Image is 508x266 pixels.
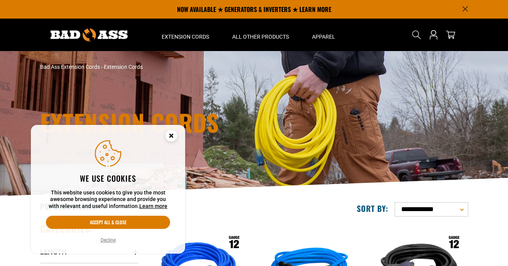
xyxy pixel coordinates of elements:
summary: Extension Cords [150,19,221,51]
a: Bad Ass Extension Cords [40,64,100,70]
span: Extension Cords [104,64,143,70]
img: Bad Ass Extension Cords [51,29,128,41]
h2: We use cookies [46,173,170,183]
p: This website uses cookies to give you the most awesome browsing experience and provide you with r... [46,189,170,210]
button: Decline [98,236,118,244]
a: Learn more [139,203,167,209]
summary: Apparel [300,19,347,51]
span: Apparel [312,33,335,40]
span: All Other Products [232,33,289,40]
summary: All Other Products [221,19,300,51]
aside: Cookie Consent [31,125,185,254]
span: › [101,64,103,70]
summary: Search [410,29,423,41]
h1: Extension Cords [40,111,322,134]
span: Extension Cords [162,33,209,40]
nav: breadcrumbs [40,63,322,71]
label: Sort by: [357,203,388,213]
button: Accept all & close [46,216,170,229]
